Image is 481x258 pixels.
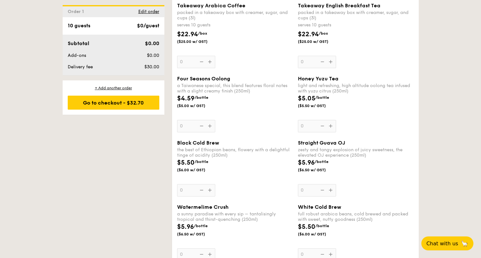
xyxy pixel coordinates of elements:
[177,22,293,28] div: serves 10 guests
[144,64,159,70] span: $30.00
[138,9,159,14] span: Edit order
[195,160,208,164] span: /bottle
[68,53,86,58] span: Add-ons
[298,232,341,237] span: ($6.00 w/ GST)
[298,22,414,28] div: serves 10 guests
[177,95,195,102] span: $4.59
[298,83,414,94] div: light and refreshing, high altitude oolong tea infused with yuzu citrus (250ml)
[177,167,220,173] span: ($6.00 w/ GST)
[177,204,229,210] span: Watermelime Crush
[298,167,341,173] span: ($6.50 w/ GST)
[177,83,293,94] div: a Taiwanese special, this blend features floral notes with a slight creamy finish (250ml)
[137,22,159,30] div: $0/guest
[298,76,339,82] span: Honey Yuzu Tea
[198,31,207,36] span: /box
[68,96,159,110] div: Go to checkout - $32.70
[421,236,473,250] button: Chat with us🦙
[461,240,468,247] span: 🦙
[194,224,208,228] span: /bottle
[298,223,315,231] span: $5.50
[177,140,219,146] span: Black Cold Brew
[177,147,293,158] div: the best of Ethiopian beans, flowery with a delightful tinge of acidity (250ml)
[68,64,93,70] span: Delivery fee
[298,211,414,222] div: full robust arabica beans, cold brewed and packed with sweet, nutty goodness (250ml)
[298,39,341,44] span: ($25.00 w/ GST)
[177,159,195,166] span: $5.50
[426,241,458,247] span: Chat with us
[315,160,328,164] span: /bottle
[298,204,341,210] span: White Cold Brew
[177,31,198,38] span: $22.94
[145,40,159,46] span: $0.00
[177,103,220,108] span: ($5.00 w/ GST)
[147,53,159,58] span: $0.00
[68,85,159,91] div: + Add another order
[177,211,293,222] div: a sunny paradise with every sip – tantalisingly tropical and thirst-quenching (250ml)
[177,232,220,237] span: ($6.50 w/ GST)
[177,39,220,44] span: ($25.00 w/ GST)
[298,140,345,146] span: Straight Guava OJ
[195,95,208,100] span: /bottle
[298,3,381,9] span: Takeaway English Breakfast Tea
[177,10,293,21] div: packed in a takeaway box with creamer, sugar, and cups (3l)
[298,159,315,166] span: $5.96
[298,147,414,158] div: zesty and tangy explosion of juicy sweetness, the elevated OJ experience (250ml)
[177,76,230,82] span: Four Seasons Oolong
[68,9,86,14] span: Order 1
[68,40,89,46] span: Subtotal
[68,22,90,30] div: 10 guests
[298,95,315,102] span: $5.05
[315,224,329,228] span: /bottle
[319,31,328,36] span: /box
[298,31,319,38] span: $22.94
[298,10,414,21] div: packed in a takeaway box with creamer, sugar, and cups (3l)
[298,103,341,108] span: ($5.50 w/ GST)
[315,95,329,100] span: /bottle
[177,223,194,231] span: $5.96
[177,3,245,9] span: Takeaway Arabica Coffee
